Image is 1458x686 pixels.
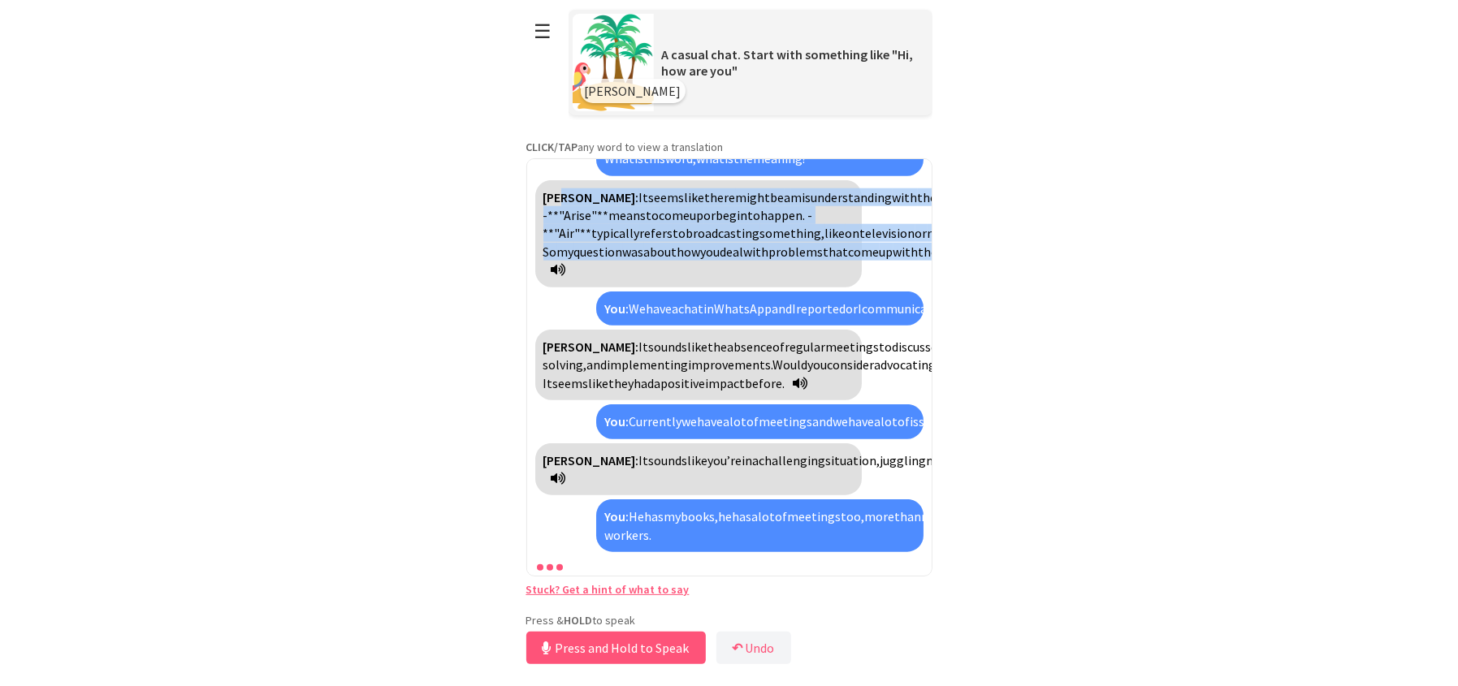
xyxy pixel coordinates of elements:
span: in [742,452,753,468]
span: situation, [826,452,880,468]
span: impact [706,375,746,391]
span: a [723,413,729,429]
span: is [634,150,643,166]
span: We [629,300,646,317]
span: than [894,508,921,524]
span: challenging [759,452,826,468]
span: they [609,375,634,391]
span: in [703,300,714,317]
span: lot [729,413,746,429]
span: consider [828,356,875,373]
span: chat [678,300,703,317]
span: like [688,452,708,468]
span: discuss [893,339,932,355]
span: meetings [826,339,880,355]
span: meetings [759,413,812,429]
span: radio. So [543,225,958,259]
span: juggling [880,452,927,468]
span: I [792,300,796,317]
span: or [915,225,928,241]
span: of [898,413,910,429]
span: me [921,508,939,524]
strong: HOLD [565,613,593,628]
span: have [646,300,672,317]
span: advocating [875,356,937,373]
span: means [609,207,647,223]
span: there [705,189,736,205]
span: about [644,244,677,260]
span: like [685,189,705,205]
span: the [733,150,753,166]
span: books, [681,508,718,524]
span: was [623,244,644,260]
span: It [543,375,553,391]
strong: You: [604,413,629,429]
span: deal [720,244,744,260]
a: Stuck? Get a hint of what to say [526,582,690,597]
span: Currently [629,413,681,429]
div: Click to translate [535,180,862,287]
span: a [874,413,880,429]
span: is [725,150,733,166]
span: sounds [649,339,688,355]
span: and [772,300,792,317]
span: with [893,244,919,260]
span: problems [769,244,824,260]
span: too, [841,508,864,524]
span: sounds [649,452,688,468]
button: Press and Hold to Speak [526,632,706,664]
span: we [833,413,848,429]
span: he [718,508,732,524]
strong: [PERSON_NAME]: [543,189,639,205]
span: like [589,375,609,391]
span: misunderstanding [791,189,893,205]
span: improvements. [689,356,773,373]
span: or [704,207,716,223]
span: regular [785,339,826,355]
span: a [751,508,758,524]
span: lot [880,413,898,429]
span: how [677,244,701,260]
span: before. [746,375,785,391]
span: communicated [862,300,945,317]
span: on [846,225,860,241]
span: seems [649,189,685,205]
span: numerous [927,452,983,468]
span: has [732,508,751,524]
span: my [557,244,574,260]
strong: CLICK/TAP [526,140,578,154]
span: to [880,339,893,355]
span: a [672,300,678,317]
span: It [639,339,649,355]
span: television [860,225,915,241]
span: typically [592,225,640,241]
span: my [664,508,681,524]
div: Click to translate [596,291,923,326]
span: have [697,413,723,429]
span: to [673,225,686,241]
span: might [736,189,771,205]
span: with [744,244,769,260]
span: absence [728,339,773,355]
span: of [773,339,785,355]
span: A casual chat. Start with something like "Hi, how are you" [662,46,914,79]
span: the [919,244,938,260]
span: we [681,413,697,429]
span: What [604,150,634,166]
span: or [846,300,858,317]
span: you [808,356,828,373]
img: Scenario Image [573,14,654,111]
span: a [753,452,759,468]
span: meaning? [753,150,807,166]
span: had [634,375,655,391]
span: a [785,189,791,205]
span: I [858,300,862,317]
span: to [647,207,660,223]
span: a [655,375,661,391]
span: like [825,225,846,241]
span: refers [640,225,673,241]
span: co-workers. [604,508,994,542]
span: broadcasting [686,225,760,241]
span: It [639,452,649,468]
span: begin [716,207,748,223]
